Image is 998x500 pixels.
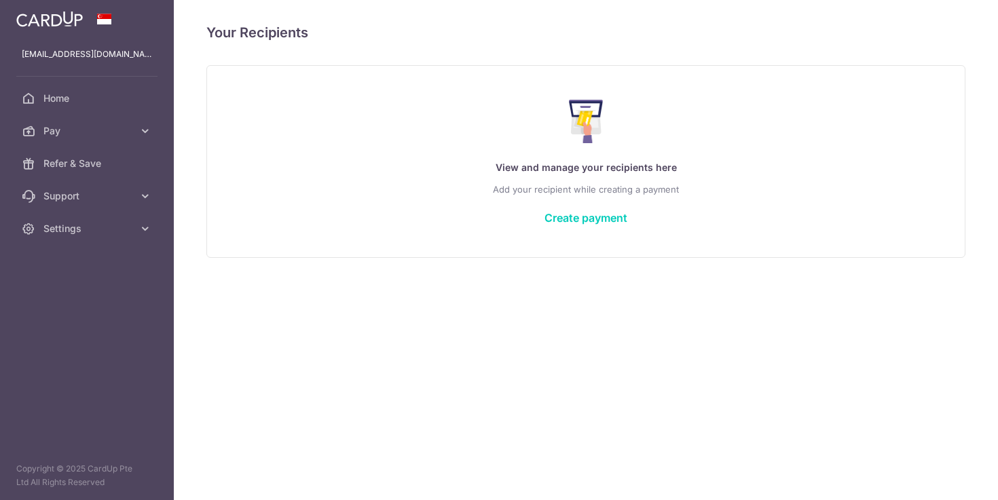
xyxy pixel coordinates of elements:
p: View and manage your recipients here [234,159,938,176]
img: CardUp [16,11,83,27]
span: Home [43,92,133,105]
img: Make Payment [569,100,604,143]
span: Settings [43,222,133,235]
span: Refer & Save [43,157,133,170]
span: Pay [43,124,133,138]
span: Support [43,189,133,203]
p: [EMAIL_ADDRESS][DOMAIN_NAME] [22,47,152,61]
h4: Your Recipients [206,22,965,43]
a: Create payment [544,211,627,225]
p: Add your recipient while creating a payment [234,181,938,197]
